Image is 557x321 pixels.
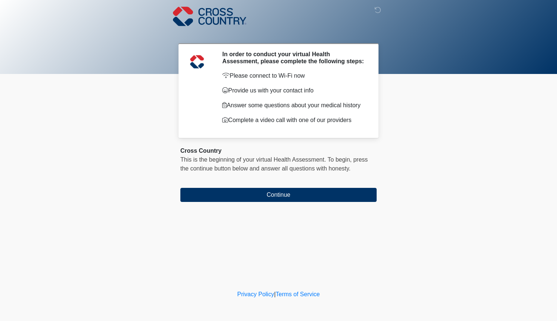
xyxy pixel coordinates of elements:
a: Privacy Policy [237,291,274,297]
a: Terms of Service [276,291,320,297]
div: Cross Country [180,146,377,155]
h2: In order to conduct your virtual Health Assessment, please complete the following steps: [222,51,366,65]
h1: ‎ ‎ ‎ [175,27,382,40]
span: To begin, [328,156,353,163]
img: Agent Avatar [186,51,208,73]
span: This is the beginning of your virtual Health Assessment. [180,156,326,163]
p: Provide us with your contact info [222,86,366,95]
p: Answer some questions about your medical history [222,101,366,110]
span: press the continue button below and answer all questions with honesty. [180,156,368,172]
img: Cross Country Logo [173,6,246,27]
button: Continue [180,188,377,202]
p: Complete a video call with one of our providers [222,116,366,125]
a: | [274,291,276,297]
p: Please connect to Wi-Fi now [222,71,366,80]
